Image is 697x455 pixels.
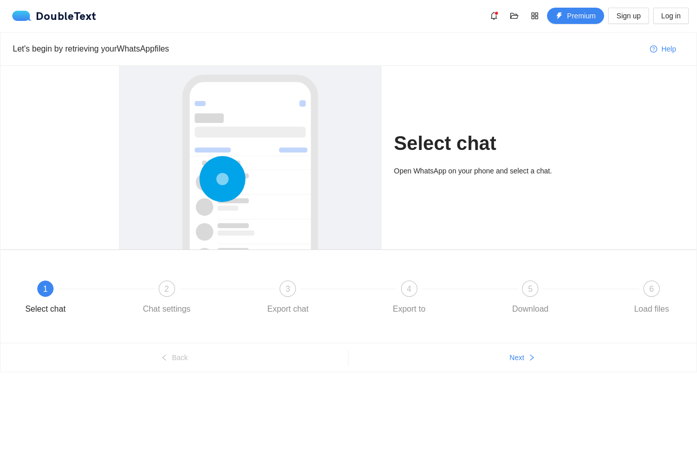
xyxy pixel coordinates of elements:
[12,11,96,21] div: DoubleText
[43,285,48,294] span: 1
[650,285,654,294] span: 6
[661,44,676,55] span: Help
[486,12,502,20] span: bell
[486,8,502,24] button: bell
[267,301,309,318] div: Export chat
[528,355,535,363] span: right
[393,301,426,318] div: Export to
[527,8,543,24] button: appstore
[12,11,36,21] img: logo
[556,13,563,21] span: thunderbolt
[527,12,542,20] span: appstore
[608,8,649,24] button: Sign up
[528,285,533,294] span: 5
[286,285,290,294] span: 3
[143,301,190,318] div: Chat settings
[137,281,259,318] div: 2Chat settings
[12,11,96,21] a: logoDoubleText
[164,285,169,294] span: 2
[394,166,578,177] div: Open WhatsApp on your phone and select a chat.
[1,350,348,366] button: leftBack
[380,281,501,318] div: 4Export to
[348,350,696,366] button: Nextright
[394,132,578,156] h1: Select chat
[622,281,681,318] div: 6Load files
[510,352,525,364] span: Next
[258,281,380,318] div: 3Export chat
[13,43,642,56] div: Let's begin by retrieving your WhatsApp files
[506,8,522,24] button: folder-open
[642,41,684,58] button: question-circleHelp
[661,11,681,22] span: Log in
[547,8,604,24] button: thunderboltPremium
[512,301,549,318] div: Download
[653,8,689,24] button: Log in
[616,11,640,22] span: Sign up
[16,281,137,318] div: 1Select chat
[25,301,65,318] div: Select chat
[407,285,411,294] span: 4
[507,12,522,20] span: folder-open
[650,46,657,54] span: question-circle
[567,11,595,22] span: Premium
[501,281,622,318] div: 5Download
[634,301,669,318] div: Load files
